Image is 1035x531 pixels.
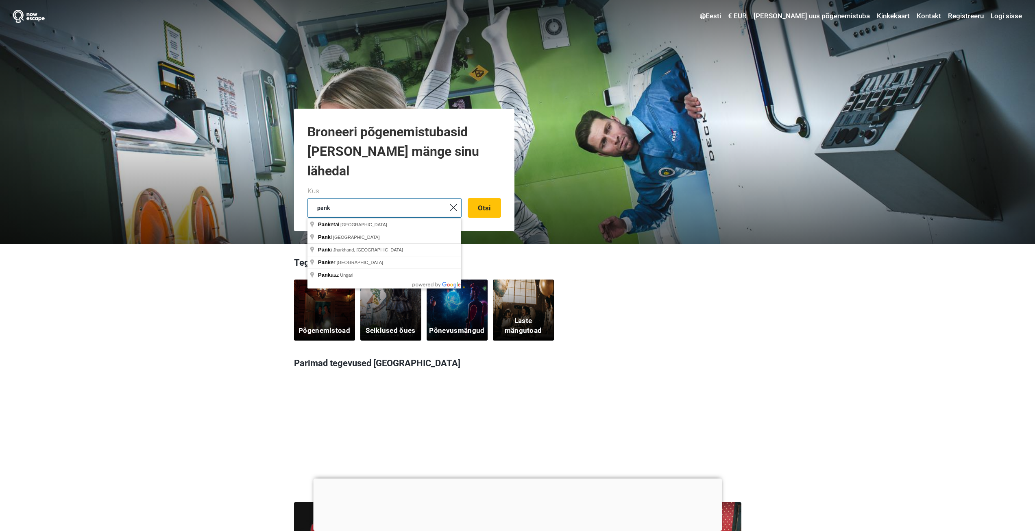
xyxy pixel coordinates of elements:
h5: Põgenemistoad [299,326,350,336]
h3: Parimad tegevused [GEOGRAPHIC_DATA] [294,353,741,374]
label: Kus [307,186,319,197]
span: Pank [318,259,331,265]
a: Seiklused õues [360,280,421,341]
a: [PERSON_NAME] uus põgenemistuba [752,9,872,24]
a: Eesti [698,9,723,24]
a: Põgenemistoad [294,280,355,341]
button: Otsi [468,198,501,218]
h5: Seiklused õues [366,326,415,336]
img: Nowescape logo [13,10,45,23]
span: i [318,234,333,240]
h3: Tegevuse liigid [294,256,741,273]
span: [GEOGRAPHIC_DATA] [333,235,380,240]
span: etal [318,221,340,227]
a: Põnevusmängud [427,280,488,341]
span: er [318,259,337,265]
a: Kinkekaart [875,9,912,24]
span: Pank [318,247,331,253]
span: [GEOGRAPHIC_DATA] [340,222,387,227]
h5: Põnevusmängud [429,326,484,336]
img: Eesti [700,13,706,19]
a: Laste mängutoad [493,280,554,341]
span: asz [318,272,340,278]
a: Registreeru [946,9,986,24]
h1: Broneeri põgenemistubasid [PERSON_NAME] mänge sinu lähedal [307,122,501,181]
span: i [318,247,333,253]
span: Pank [318,221,331,227]
a: Kontakt [915,9,943,24]
iframe: Advertisement [313,479,722,529]
iframe: Advertisement [291,384,745,498]
span: Ungari [340,273,353,278]
input: proovi “Tallinn” [307,198,462,218]
a: € EUR [726,9,749,24]
h5: Laste mängutoad [498,316,549,336]
a: Logi sisse [989,9,1022,24]
span: Pank [318,234,331,240]
span: Jharkhand, [GEOGRAPHIC_DATA] [333,247,403,252]
img: close [450,204,457,211]
span: [GEOGRAPHIC_DATA] [337,260,383,265]
span: Pank [318,272,331,278]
